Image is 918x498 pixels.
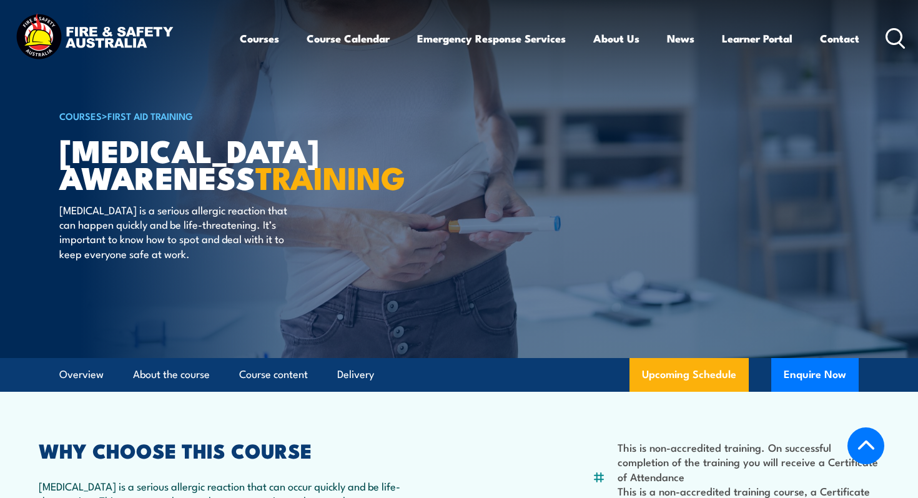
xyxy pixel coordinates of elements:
h6: > [59,108,368,123]
a: Upcoming Schedule [629,358,749,392]
strong: TRAINING [255,152,405,201]
a: Course Calendar [307,22,390,55]
a: Overview [59,358,104,391]
a: COURSES [59,109,102,122]
a: Emergency Response Services [417,22,566,55]
a: Contact [820,22,859,55]
button: Enquire Now [771,358,859,392]
a: About the course [133,358,210,391]
a: Delivery [337,358,374,391]
a: About Us [593,22,639,55]
p: [MEDICAL_DATA] is a serious allergic reaction that can happen quickly and be life-threatening. It... [59,202,287,261]
h1: [MEDICAL_DATA] Awareness [59,136,368,190]
a: Learner Portal [722,22,792,55]
a: Courses [240,22,279,55]
a: First Aid Training [107,109,193,122]
li: This is non-accredited training. On successful completion of the training you will receive a Cert... [618,440,879,484]
h2: WHY CHOOSE THIS COURSE [39,441,403,459]
a: News [667,22,694,55]
a: Course content [239,358,308,391]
